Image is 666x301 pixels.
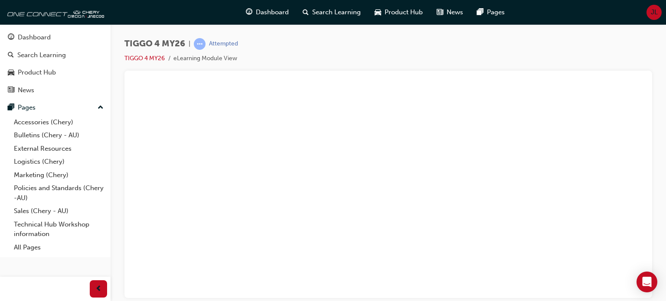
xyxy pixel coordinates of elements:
[17,50,66,60] div: Search Learning
[239,3,296,21] a: guage-iconDashboard
[8,104,14,112] span: pages-icon
[487,7,505,17] span: Pages
[10,142,107,155] a: External Resources
[470,3,512,21] a: pages-iconPages
[18,85,34,95] div: News
[368,3,430,21] a: car-iconProduct Hub
[437,7,443,18] span: news-icon
[209,40,238,48] div: Attempted
[10,155,107,168] a: Logistics (Chery)
[18,103,36,113] div: Pages
[3,28,107,100] button: DashboardSearch LearningProduct HubNews
[10,218,107,241] a: Technical Hub Workshop information
[3,82,107,98] a: News
[3,29,107,45] a: Dashboard
[124,55,165,62] a: TIGGO 4 MY26
[173,54,237,64] li: eLearning Module View
[637,272,657,292] div: Open Intercom Messenger
[375,7,381,18] span: car-icon
[124,39,185,49] span: TIGGO 4 MY26
[10,241,107,254] a: All Pages
[651,7,658,17] span: JL
[312,7,361,17] span: Search Learning
[477,7,483,18] span: pages-icon
[194,38,206,50] span: learningRecordVerb_ATTEMPT-icon
[646,5,662,20] button: JL
[385,7,423,17] span: Product Hub
[8,52,14,59] span: search-icon
[18,32,51,42] div: Dashboard
[95,284,102,295] span: prev-icon
[10,204,107,218] a: Sales (Chery - AU)
[3,65,107,81] a: Product Hub
[296,3,368,21] a: search-iconSearch Learning
[8,87,14,94] span: news-icon
[98,102,104,113] span: up-icon
[8,34,14,42] span: guage-icon
[3,47,107,63] a: Search Learning
[430,3,470,21] a: news-iconNews
[256,7,289,17] span: Dashboard
[246,7,252,18] span: guage-icon
[447,7,463,17] span: News
[10,168,107,182] a: Marketing (Chery)
[3,100,107,116] button: Pages
[10,116,107,129] a: Accessories (Chery)
[10,129,107,142] a: Bulletins (Chery - AU)
[8,69,14,77] span: car-icon
[189,39,190,49] span: |
[303,7,309,18] span: search-icon
[18,68,56,78] div: Product Hub
[4,3,104,21] img: oneconnect
[10,181,107,204] a: Policies and Standards (Chery -AU)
